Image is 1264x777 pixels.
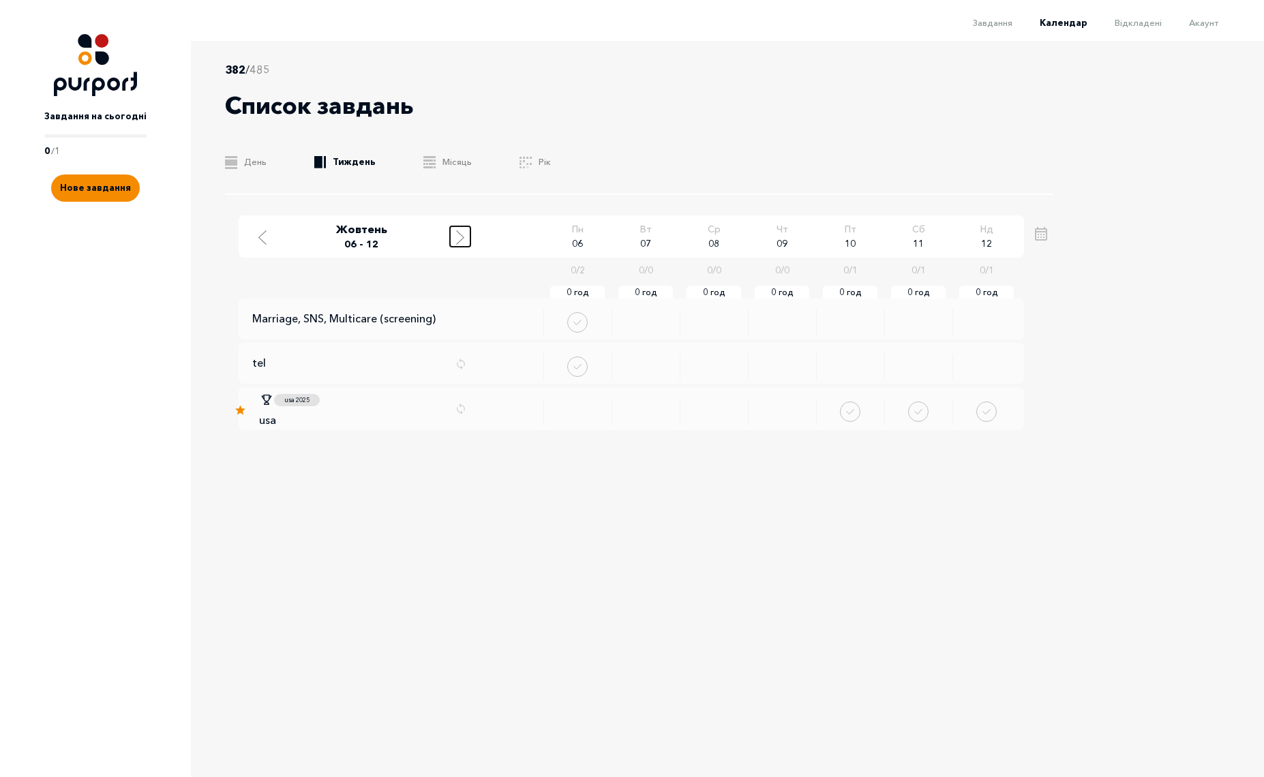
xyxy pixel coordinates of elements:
[777,222,788,237] span: Чт
[225,63,245,76] span: 382
[708,237,719,251] span: 08
[571,264,576,276] span: 0
[225,155,267,169] a: День
[980,222,993,237] span: Нд
[245,63,250,76] span: /
[912,222,925,237] span: Сб
[823,286,877,299] span: 0 год
[843,264,849,276] span: 0
[973,17,1012,28] span: Завдання
[314,155,376,169] a: Тиждень
[912,264,917,276] span: 0
[344,237,378,252] span: 06 - 12
[852,264,858,276] span: 1
[1012,17,1087,28] a: Календар
[891,286,946,299] span: 0 год
[1115,17,1162,28] span: Відкладені
[1087,17,1162,28] a: Відкладені
[450,226,470,247] button: Move to next week
[784,264,789,276] span: 0
[775,264,781,276] span: 0
[913,237,924,251] span: 11
[576,264,580,276] span: /
[550,286,605,299] span: 0 год
[55,144,60,158] p: 1
[687,286,741,299] span: 0 год
[423,155,472,169] a: Місяць
[455,403,467,415] img: Repeat icon
[259,391,327,410] a: usa 2025
[252,312,436,325] a: Marriage, SNS, Multicare (screening)
[640,222,652,237] span: Вт
[60,182,131,193] span: Нове завдання
[755,286,809,299] span: 0 год
[639,264,644,276] span: 0
[708,222,721,237] span: Ср
[336,221,387,237] p: Жовтень
[707,264,712,276] span: 0
[54,34,137,96] img: Logo icon
[618,286,673,299] span: 0 год
[917,264,920,276] span: /
[845,237,856,251] span: 10
[985,264,989,276] span: /
[845,222,856,237] span: Пт
[44,110,147,123] p: Завдання на сьогодні
[648,264,653,276] span: 0
[259,414,327,427] a: usa
[989,264,994,276] span: 1
[716,264,721,276] span: 0
[1031,222,1051,243] button: Open calendar
[580,264,585,276] span: 2
[1040,17,1087,28] span: Календар
[981,237,992,251] span: 12
[920,264,926,276] span: 1
[44,144,50,158] p: 0
[252,356,266,369] a: tel
[572,222,584,237] span: Пн
[1189,17,1218,28] span: Акаунт
[51,157,140,202] a: Create new task
[572,237,583,251] span: 06
[455,358,467,370] img: Repeat icon
[712,264,716,276] span: /
[284,395,310,405] p: usa 2025
[777,237,787,251] span: 09
[250,63,270,76] span: 485
[44,96,147,157] a: Завдання на сьогодні0/1
[946,17,1012,28] a: Завдання
[225,88,414,124] p: Список завдань
[51,174,140,202] button: Create new task
[1162,17,1218,28] a: Акаунт
[781,264,784,276] span: /
[959,286,1014,299] span: 0 год
[520,155,551,169] a: Рік
[640,237,651,251] span: 07
[644,264,648,276] span: /
[849,264,852,276] span: /
[980,264,985,276] span: 0
[51,144,55,158] p: /
[252,226,273,247] button: Move to previous week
